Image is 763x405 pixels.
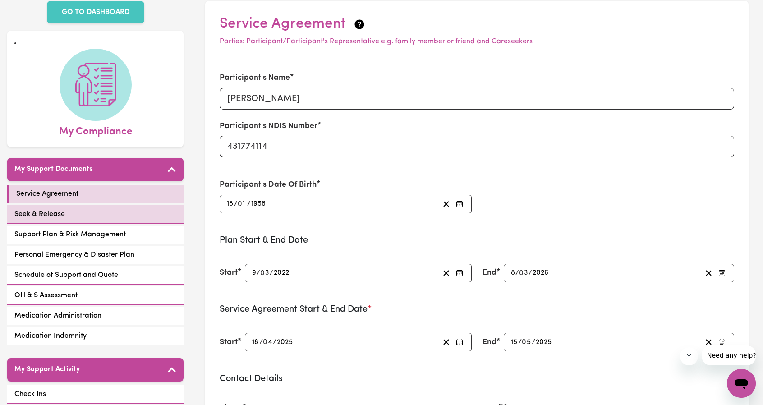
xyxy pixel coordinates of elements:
iframe: Button to launch messaging window [727,369,756,398]
h5: My Support Activity [14,365,80,374]
a: Medication Indemnity [7,327,184,345]
p: Parties: Participant/Participant's Representative e.g. family member or friend and Careseekers [220,36,734,47]
input: ---- [532,267,549,279]
span: Check Ins [14,389,46,400]
input: -- [263,336,273,348]
button: My Support Activity [7,358,184,382]
input: -- [226,198,234,210]
input: ---- [535,336,552,348]
input: ---- [251,198,267,210]
h2: Service Agreement [220,15,734,32]
input: -- [261,267,270,279]
span: / [518,338,522,346]
span: 0 [519,269,524,276]
span: / [270,269,273,277]
label: End [483,267,496,279]
span: / [234,200,238,208]
h3: Service Agreement Start & End Date [220,304,734,315]
span: Medication Indemnity [14,331,87,341]
span: / [532,338,535,346]
h5: My Support Documents [14,165,92,174]
span: / [515,269,519,277]
iframe: Message from company [702,345,756,365]
span: OH & S Assessment [14,290,78,301]
a: Schedule of Support and Quote [7,266,184,285]
a: Support Plan & Risk Management [7,226,184,244]
a: Personal Emergency & Disaster Plan [7,246,184,264]
span: / [529,269,532,277]
a: Medication Administration [7,307,184,325]
input: -- [510,267,515,279]
span: 0 [260,269,265,276]
iframe: Close message [680,347,698,365]
span: 0 [238,200,242,207]
a: OH & S Assessment [7,286,184,305]
span: Need any help? [5,6,55,14]
span: Medication Administration [14,310,101,321]
span: Personal Emergency & Disaster Plan [14,249,134,260]
input: ---- [276,336,294,348]
input: -- [252,336,259,348]
span: My Compliance [59,121,132,140]
input: -- [238,198,247,210]
label: Participant's Date Of Birth [220,179,317,191]
span: / [259,338,263,346]
a: GO TO DASHBOARD [47,1,144,23]
span: / [257,269,260,277]
input: -- [252,267,257,279]
span: 0 [263,339,267,346]
label: Participant's Name [220,72,290,84]
button: My Support Documents [7,158,184,181]
input: -- [522,336,532,348]
input: -- [519,267,529,279]
span: Seek & Release [14,209,65,220]
a: Service Agreement [7,185,184,203]
label: Start [220,267,238,279]
span: Schedule of Support and Quote [14,270,118,281]
input: ---- [273,267,290,279]
h3: Contact Details [220,373,734,384]
a: Seek & Release [7,205,184,224]
a: Check Ins [7,385,184,404]
label: End [483,336,496,348]
span: Support Plan & Risk Management [14,229,126,240]
h3: Plan Start & End Date [220,235,734,246]
span: Service Agreement [16,189,78,199]
span: / [273,338,276,346]
input: -- [510,336,518,348]
span: / [247,200,251,208]
a: My Compliance [14,49,176,140]
span: 0 [522,339,526,346]
label: Start [220,336,238,348]
label: Participant's NDIS Number [220,120,317,132]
